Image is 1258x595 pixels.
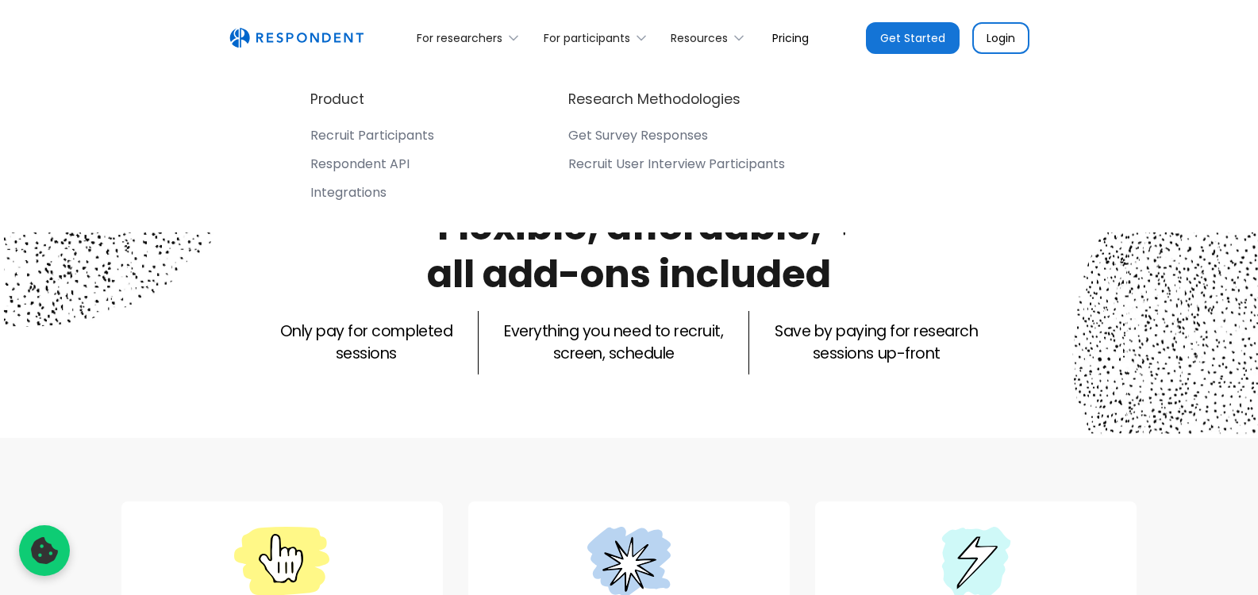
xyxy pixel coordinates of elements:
a: Get Survey Responses [568,128,785,150]
a: Recruit Participants [310,128,434,150]
div: Resources [662,19,760,56]
div: Recruit User Interview Participants [568,156,785,172]
a: Pricing [760,19,821,56]
div: For researchers [417,30,502,46]
p: Everything you need to recruit, screen, schedule [504,321,723,365]
a: Respondent API [310,156,434,178]
div: Respondent API [310,156,410,172]
a: Recruit User Interview Participants [568,156,785,178]
div: Integrations [310,185,387,201]
h1: Flexible, affordable, all add-ons included [427,200,831,301]
h4: Product [310,90,364,109]
a: home [229,28,364,48]
div: For participants [534,19,661,56]
a: Integrations [310,185,434,207]
div: Get Survey Responses [568,128,708,144]
div: For participants [544,30,630,46]
div: Recruit Participants [310,128,434,144]
img: Untitled UI logotext [229,28,364,48]
div: For researchers [408,19,534,56]
p: Save by paying for research sessions up-front [775,321,978,365]
a: Get Started [866,22,960,54]
div: Resources [671,30,728,46]
h4: Research Methodologies [568,90,741,109]
p: Only pay for completed sessions [280,321,452,365]
a: Login [972,22,1029,54]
